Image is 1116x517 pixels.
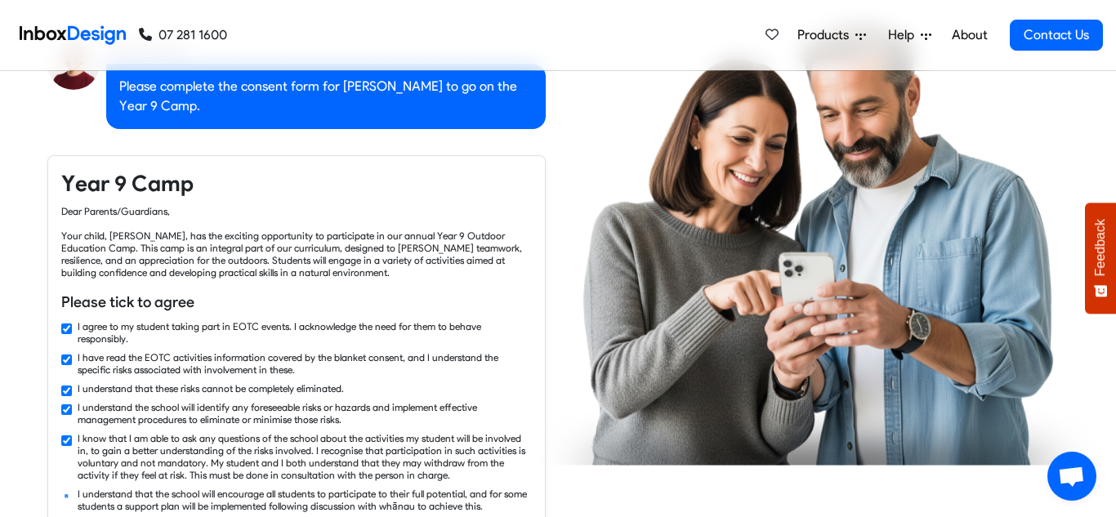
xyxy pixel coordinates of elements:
a: About [947,19,992,51]
a: Open chat [1047,452,1096,501]
span: Products [797,25,855,45]
label: I know that I am able to ask any questions of the school about the activities my student will be ... [78,432,532,481]
label: I understand that these risks cannot be completely eliminated. [78,382,344,394]
h4: Year 9 Camp [61,169,532,198]
span: Help [888,25,921,45]
div: Please complete the consent form for [PERSON_NAME] to go on the Year 9 Camp. [106,64,546,129]
div: Dear Parents/Guardians, Your child, [PERSON_NAME], has the exciting opportunity to participate in... [61,205,532,279]
label: I have read the EOTC activities information covered by the blanket consent, and I understand the ... [78,351,532,376]
span: Feedback [1093,219,1108,276]
label: I understand that the school will encourage all students to participate to their full potential, ... [78,488,532,512]
button: Feedback - Show survey [1085,203,1116,314]
a: Products [791,19,873,51]
a: Help [882,19,938,51]
a: 07 281 1600 [139,25,227,45]
a: Contact Us [1010,20,1103,51]
img: parents_using_phone.png [539,12,1100,465]
h6: Please tick to agree [61,292,532,313]
label: I understand the school will identify any foreseeable risks or hazards and implement effective ma... [78,401,532,426]
label: I agree to my student taking part in EOTC events. I acknowledge the need for them to behave respo... [78,320,532,345]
